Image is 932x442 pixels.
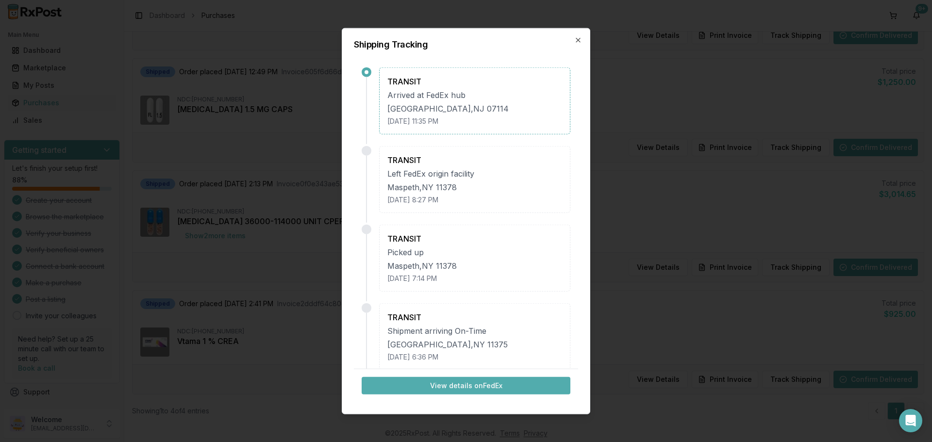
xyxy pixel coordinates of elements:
[387,246,562,258] div: Picked up
[387,75,562,87] div: TRANSIT
[387,154,562,165] div: TRANSIT
[387,260,562,271] div: Maspeth , NY 11378
[387,325,562,336] div: Shipment arriving On-Time
[387,195,562,204] div: [DATE] 8:27 PM
[387,102,562,114] div: [GEOGRAPHIC_DATA] , NJ 07114
[354,40,578,49] h2: Shipping Tracking
[387,232,562,244] div: TRANSIT
[387,311,562,323] div: TRANSIT
[387,338,562,350] div: [GEOGRAPHIC_DATA] , NY 11375
[387,352,562,361] div: [DATE] 6:36 PM
[387,273,562,283] div: [DATE] 7:14 PM
[387,89,562,100] div: Arrived at FedEx hub
[387,167,562,179] div: Left FedEx origin facility
[387,116,562,126] div: [DATE] 11:35 PM
[387,181,562,193] div: Maspeth , NY 11378
[362,377,570,394] button: View details onFedEx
